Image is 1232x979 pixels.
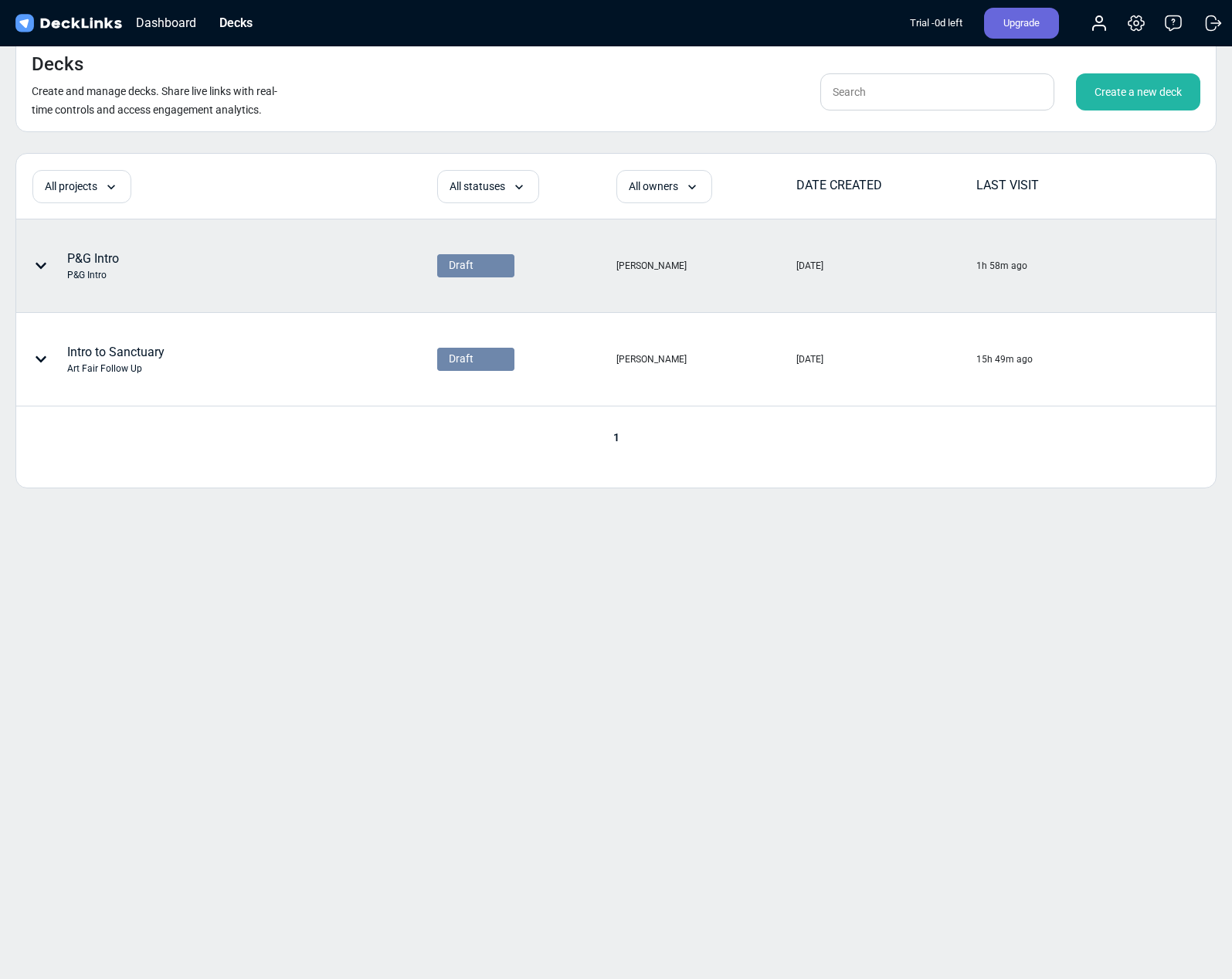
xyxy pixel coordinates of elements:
[976,176,1155,195] div: LAST VISIT
[796,176,975,195] div: DATE CREATED
[449,351,473,367] span: Draft
[820,73,1054,110] input: Search
[128,13,204,32] div: Dashboard
[67,250,119,282] div: P&G Intro
[67,343,165,376] div: Intro to Sanctuary
[616,259,687,273] div: [PERSON_NAME]
[976,259,1027,273] div: 1h 58m ago
[67,268,119,282] div: P&G Intro
[67,362,165,376] div: Art Fair Follow Up
[796,259,823,273] div: [DATE]
[910,8,962,39] div: Trial - 0 d left
[32,85,277,116] small: Create and manage decks. Share live links with real-time controls and access engagement analytics.
[616,352,687,366] div: [PERSON_NAME]
[606,431,627,444] span: 1
[12,12,124,35] img: DeckLinks
[32,170,131,203] div: All projects
[32,53,83,76] h4: Decks
[976,352,1033,366] div: 15h 49m ago
[1076,73,1200,110] div: Create a new deck
[212,13,260,32] div: Decks
[449,257,473,274] span: Draft
[984,8,1059,39] div: Upgrade
[616,170,712,203] div: All owners
[796,352,823,366] div: [DATE]
[437,170,539,203] div: All statuses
